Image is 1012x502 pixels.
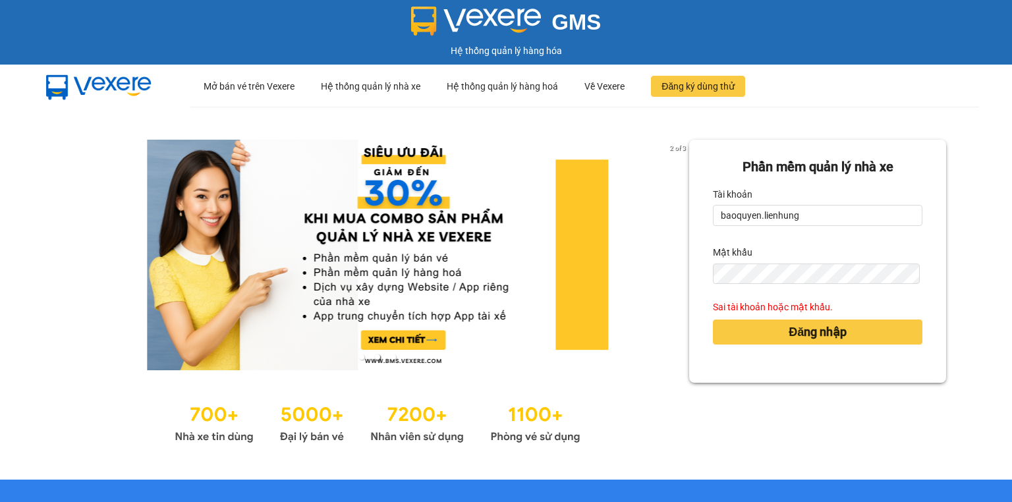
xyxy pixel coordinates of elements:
[713,300,922,314] div: Sai tài khoản hoặc mật khẩu.
[175,397,580,447] img: Statistics.png
[713,184,752,205] label: Tài khoản
[713,205,922,226] input: Tài khoản
[789,323,847,341] span: Đăng nhập
[204,65,295,107] div: Mở bán vé trên Vexere
[713,264,920,285] input: Mật khẩu
[551,10,601,34] span: GMS
[713,320,922,345] button: Đăng nhập
[66,140,84,370] button: previous slide / item
[447,65,558,107] div: Hệ thống quản lý hàng hoá
[666,140,689,157] p: 2 of 3
[3,43,1009,58] div: Hệ thống quản lý hàng hóa
[713,157,922,177] div: Phần mềm quản lý nhà xe
[584,65,625,107] div: Về Vexere
[391,354,396,360] li: slide item 3
[671,140,689,370] button: next slide / item
[411,7,542,36] img: logo 2
[651,76,745,97] button: Đăng ký dùng thử
[411,20,602,30] a: GMS
[375,354,380,360] li: slide item 2
[713,242,752,263] label: Mật khẩu
[321,65,420,107] div: Hệ thống quản lý nhà xe
[33,65,165,108] img: mbUUG5Q.png
[661,79,735,94] span: Đăng ký dùng thử
[359,354,364,360] li: slide item 1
